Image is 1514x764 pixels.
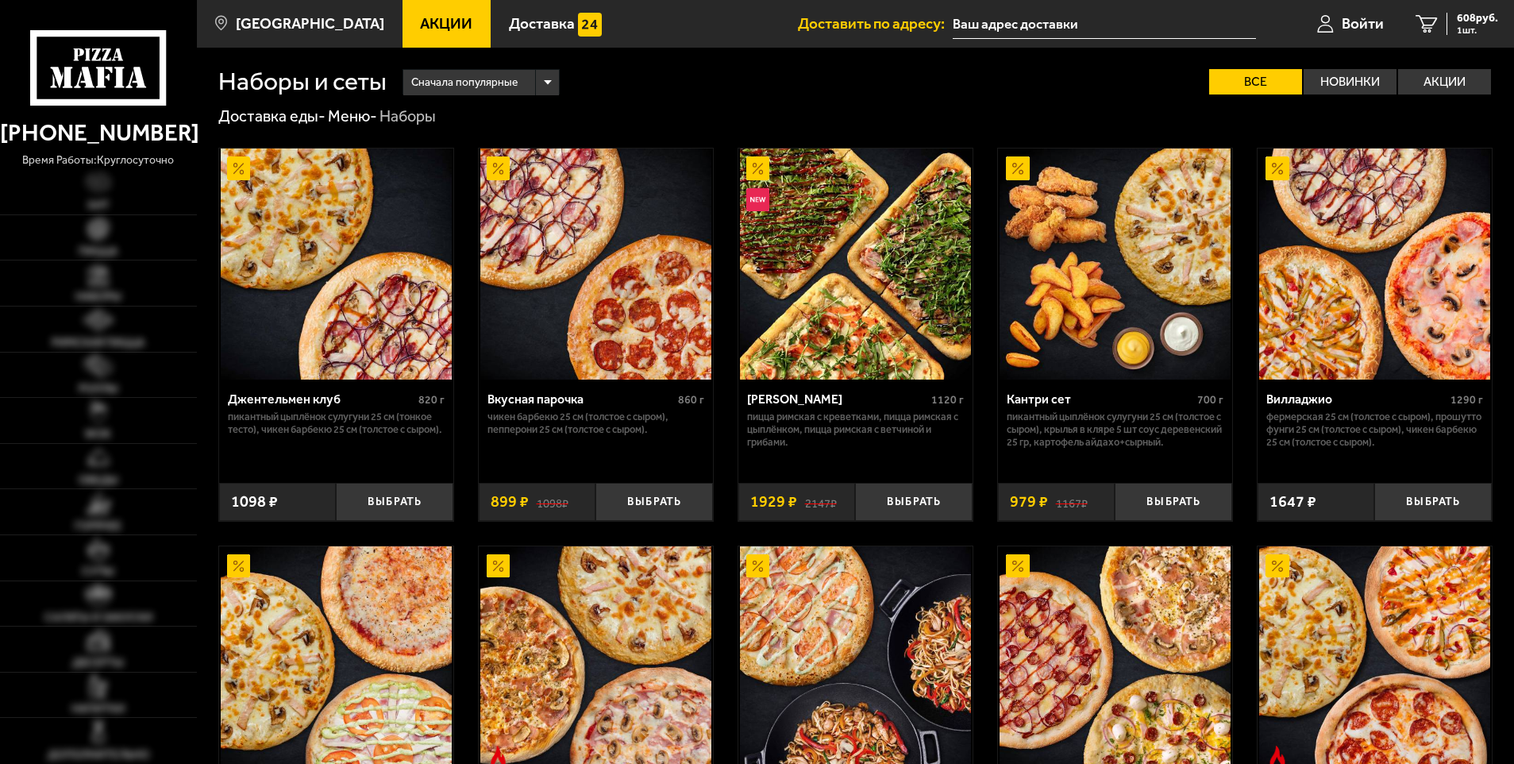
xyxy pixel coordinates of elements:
span: 1929 ₽ [750,494,797,510]
input: Ваш адрес доставки [953,10,1255,39]
span: 608 руб. [1457,13,1498,24]
button: Выбрать [1115,483,1232,522]
label: Новинки [1304,69,1397,95]
div: Вкусная парочка [487,392,674,407]
span: Сначала популярные [411,68,518,98]
div: Кантри сет [1007,392,1193,407]
span: Супы [82,566,114,577]
s: 2147 ₽ [805,494,837,510]
img: Акционный [487,156,510,180]
span: 1120 г [931,393,964,407]
a: АкционныйДжентельмен клуб [219,149,453,380]
a: АкционныйВкусная парочка [479,149,713,380]
s: 1098 ₽ [537,494,568,510]
button: Выбрать [595,483,713,522]
a: Меню- [328,106,377,125]
span: 820 г [418,393,445,407]
img: Акционный [1006,156,1030,180]
img: Акционный [227,156,251,180]
img: Мама Миа [740,149,971,380]
span: Войти [1342,16,1384,31]
img: Акционный [487,554,510,578]
div: Вилладжио [1266,392,1447,407]
span: [GEOGRAPHIC_DATA] [236,16,384,31]
img: Кантри сет [1000,149,1231,380]
span: Акции [420,16,472,31]
button: Выбрать [1374,483,1492,522]
label: Все [1209,69,1302,95]
span: Хит [87,200,110,211]
span: 1647 ₽ [1269,494,1316,510]
p: Пицца Римская с креветками, Пицца Римская с цыплёнком, Пицца Римская с ветчиной и грибами. [747,411,964,449]
p: Фермерская 25 см (толстое с сыром), Прошутто Фунги 25 см (толстое с сыром), Чикен Барбекю 25 см (... [1266,411,1483,449]
span: Доставить по адресу: [798,16,953,31]
span: Дополнительно [48,750,149,761]
div: Джентельмен клуб [228,392,414,407]
img: Акционный [746,156,770,180]
div: Наборы [379,106,436,127]
span: Наборы [75,291,121,303]
span: 1 шт. [1457,25,1498,35]
span: Салаты и закуски [44,612,152,623]
s: 1167 ₽ [1056,494,1088,510]
img: Вилладжио [1259,149,1490,380]
span: 1098 ₽ [231,494,278,510]
h1: Наборы и сеты [218,69,387,95]
img: Вкусная парочка [480,149,711,380]
span: Доставка [509,16,575,31]
p: Пикантный цыплёнок сулугуни 25 см (толстое с сыром), крылья в кляре 5 шт соус деревенский 25 гр, ... [1007,411,1223,449]
span: 700 г [1197,393,1223,407]
a: АкционныйВилладжио [1258,149,1492,380]
span: Горячее [75,521,121,532]
span: Римская пицца [52,338,144,349]
div: [PERSON_NAME] [747,392,927,407]
img: Акционный [1266,156,1289,180]
span: Десерты [72,658,124,669]
a: АкционныйНовинкаМама Миа [738,149,973,380]
img: Джентельмен клуб [221,149,452,380]
img: Новинка [746,188,770,212]
span: Напитки [71,704,125,715]
p: Чикен Барбекю 25 см (толстое с сыром), Пепперони 25 см (толстое с сыром). [487,411,704,436]
label: Акции [1398,69,1491,95]
img: Акционный [1006,554,1030,578]
button: Выбрать [336,483,453,522]
span: 1290 г [1450,393,1483,407]
span: 860 г [678,393,704,407]
img: Акционный [227,554,251,578]
a: Доставка еды- [218,106,326,125]
p: Пикантный цыплёнок сулугуни 25 см (тонкое тесто), Чикен Барбекю 25 см (толстое с сыром). [228,411,445,436]
span: Обеды [79,475,118,486]
button: Выбрать [855,483,973,522]
img: 15daf4d41897b9f0e9f617042186c801.svg [578,13,602,37]
span: WOK [85,429,111,440]
img: Акционный [746,554,770,578]
span: Роллы [79,384,118,395]
img: Акционный [1266,554,1289,578]
span: 979 ₽ [1010,494,1048,510]
span: Пицца [79,246,117,257]
span: 899 ₽ [491,494,529,510]
a: АкционныйКантри сет [998,149,1232,380]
